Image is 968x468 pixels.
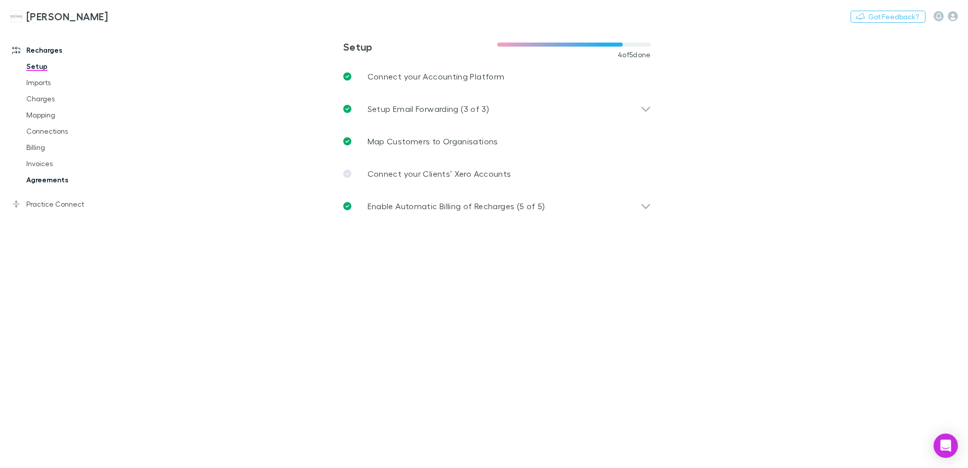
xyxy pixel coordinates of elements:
button: Got Feedback? [851,11,925,23]
a: Mapping [16,107,137,123]
h3: Setup [343,41,497,53]
p: Connect your Clients’ Xero Accounts [368,168,511,180]
div: Enable Automatic Billing of Recharges (5 of 5) [335,190,659,222]
a: Connect your Accounting Platform [335,60,659,93]
a: Map Customers to Organisations [335,125,659,158]
a: Agreements [16,172,137,188]
a: Invoices [16,155,137,172]
a: Practice Connect [2,196,137,212]
span: 4 of 5 done [618,51,651,59]
a: Recharges [2,42,137,58]
p: Connect your Accounting Platform [368,70,505,83]
p: Map Customers to Organisations [368,135,498,147]
p: Enable Automatic Billing of Recharges (5 of 5) [368,200,545,212]
p: Setup Email Forwarding (3 of 3) [368,103,489,115]
h3: [PERSON_NAME] [26,10,108,22]
a: Connect your Clients’ Xero Accounts [335,158,659,190]
div: Open Intercom Messenger [934,434,958,458]
div: Setup Email Forwarding (3 of 3) [335,93,659,125]
a: [PERSON_NAME] [4,4,114,28]
a: Imports [16,74,137,91]
a: Billing [16,139,137,155]
a: Setup [16,58,137,74]
a: Connections [16,123,137,139]
a: Charges [16,91,137,107]
img: Hales Douglass's Logo [10,10,22,22]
